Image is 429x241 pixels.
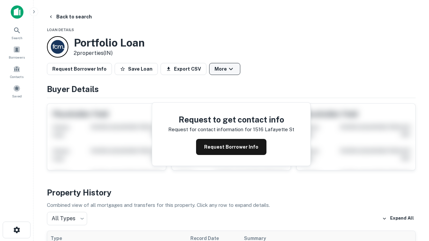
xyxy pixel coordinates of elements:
a: Borrowers [2,43,32,61]
button: Save Loan [115,63,158,75]
div: All Types [47,212,87,225]
h4: Property History [47,186,416,198]
span: Loan Details [47,28,74,32]
button: Expand All [380,214,416,224]
p: 1516 lafayette st [253,126,294,134]
iframe: Chat Widget [395,166,429,198]
p: 2 properties (IN) [74,49,145,57]
button: Back to search [46,11,95,23]
span: Saved [12,93,22,99]
h3: Portfolio Loan [74,36,145,49]
p: Combined view of all mortgages and transfers for this property. Click any row to expand details. [47,201,416,209]
button: Request Borrower Info [47,63,112,75]
a: Search [2,24,32,42]
button: Export CSV [161,63,206,75]
button: Request Borrower Info [196,139,266,155]
h4: Request to get contact info [168,113,294,126]
h4: Buyer Details [47,83,416,95]
a: Contacts [2,63,32,81]
span: Search [11,35,22,41]
p: Request for contact information for [168,126,252,134]
span: Contacts [10,74,23,79]
button: More [209,63,240,75]
span: Borrowers [9,55,25,60]
a: Saved [2,82,32,100]
img: capitalize-icon.png [11,5,23,19]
